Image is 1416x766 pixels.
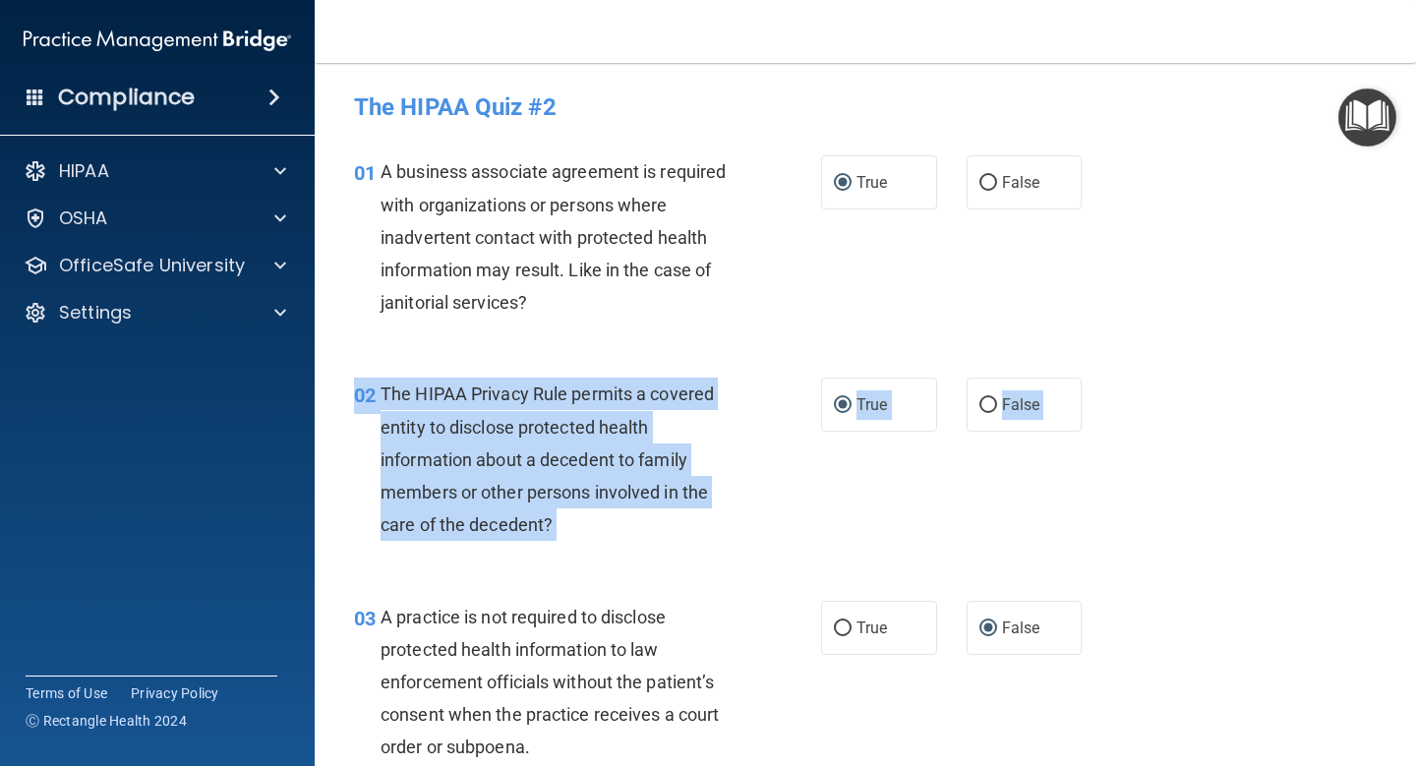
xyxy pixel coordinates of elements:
[1002,619,1040,637] span: False
[24,159,286,183] a: HIPAA
[856,619,887,637] span: True
[1338,88,1396,147] button: Open Resource Center
[59,301,132,324] p: Settings
[834,398,852,413] input: True
[979,621,997,636] input: False
[834,621,852,636] input: True
[354,94,1377,120] h4: The HIPAA Quiz #2
[354,607,376,630] span: 03
[979,176,997,191] input: False
[59,206,108,230] p: OSHA
[24,301,286,324] a: Settings
[58,84,195,111] h4: Compliance
[354,161,376,185] span: 01
[59,159,109,183] p: HIPAA
[354,383,376,407] span: 02
[381,607,719,758] span: A practice is not required to disclose protected health information to law enforcement officials ...
[381,161,726,313] span: A business associate agreement is required with organizations or persons where inadvertent contac...
[856,173,887,192] span: True
[856,395,887,414] span: True
[1002,395,1040,414] span: False
[1002,173,1040,192] span: False
[26,711,187,731] span: Ⓒ Rectangle Health 2024
[834,176,852,191] input: True
[26,683,107,703] a: Terms of Use
[979,398,997,413] input: False
[131,683,219,703] a: Privacy Policy
[24,21,291,60] img: PMB logo
[59,254,245,277] p: OfficeSafe University
[381,383,714,535] span: The HIPAA Privacy Rule permits a covered entity to disclose protected health information about a ...
[24,254,286,277] a: OfficeSafe University
[24,206,286,230] a: OSHA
